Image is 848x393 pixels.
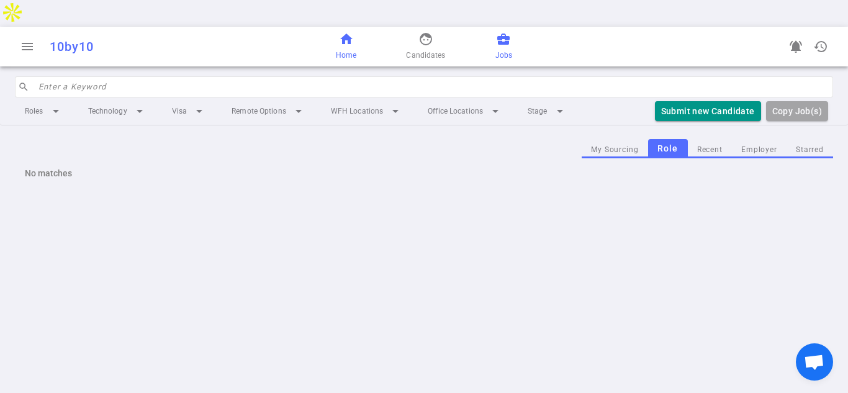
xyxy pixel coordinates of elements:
[15,34,40,59] button: Open menu
[518,100,577,122] li: Stage
[495,49,512,61] span: Jobs
[20,39,35,54] span: menu
[336,49,356,61] span: Home
[15,100,73,122] li: Roles
[321,100,413,122] li: WFH Locations
[78,100,157,122] li: Technology
[418,32,433,47] span: face
[495,32,512,61] a: Jobs
[788,39,803,54] span: notifications_active
[783,34,808,59] a: Go to see announcements
[339,32,354,47] span: home
[222,100,316,122] li: Remote Options
[688,142,732,158] button: Recent
[808,34,833,59] button: Open history
[18,81,29,93] span: search
[648,139,688,158] button: Role
[796,343,833,381] div: Open chat
[582,142,648,158] button: My Sourcing
[162,100,217,122] li: Visa
[787,142,833,158] button: Starred
[813,39,828,54] span: history
[732,142,787,158] button: Employer
[406,49,445,61] span: Candidates
[336,32,356,61] a: Home
[655,101,761,122] button: Submit new Candidate
[50,39,277,54] div: 10by10
[418,100,513,122] li: Office Locations
[15,158,833,188] div: No matches
[406,32,445,61] a: Candidates
[496,32,511,47] span: business_center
